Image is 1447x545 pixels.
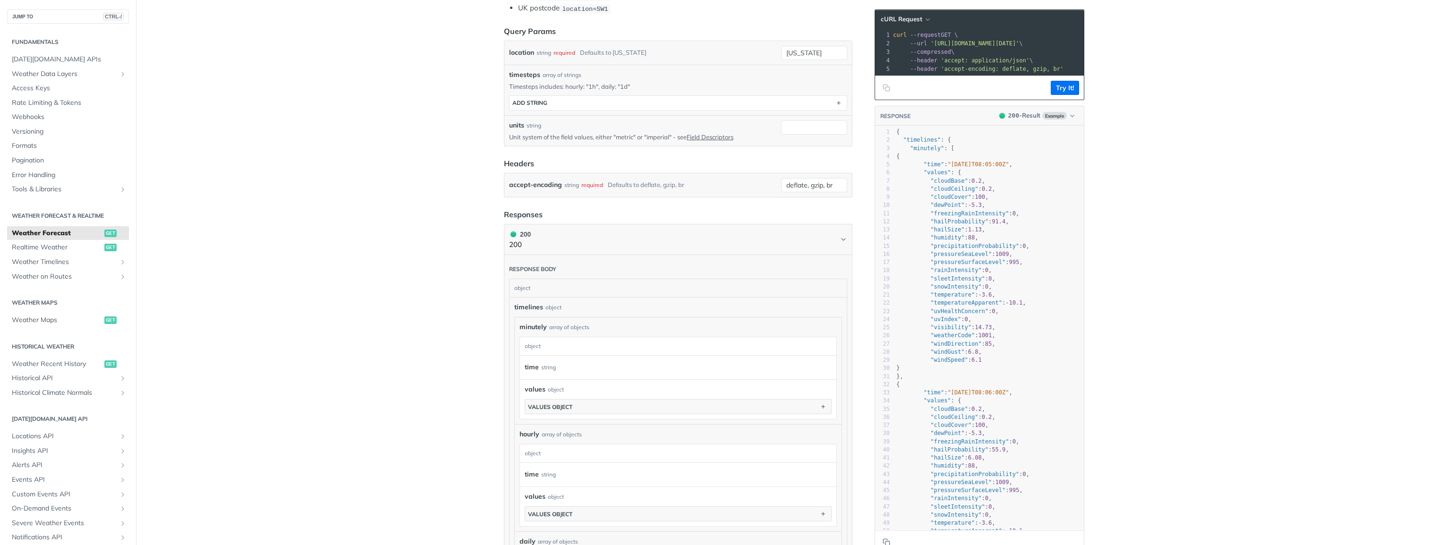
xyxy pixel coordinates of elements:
[930,422,971,428] span: "cloudCover"
[896,136,951,143] span: : {
[527,121,541,130] div: string
[896,275,996,282] span: : ,
[875,283,890,291] div: 20
[1008,111,1040,120] div: - Result
[840,236,847,243] svg: Chevron
[7,516,129,530] a: Severe Weather EventsShow subpages for Severe Weather Events
[896,145,954,152] span: : [
[1051,81,1079,95] button: Try It!
[7,502,129,516] a: On-Demand EventsShow subpages for On-Demand Events
[924,169,951,176] span: "values"
[875,348,890,356] div: 28
[875,389,890,397] div: 33
[12,388,117,398] span: Historical Climate Normals
[896,234,979,241] span: : ,
[875,299,890,307] div: 22
[119,70,127,78] button: Show subpages for Weather Data Layers
[982,186,992,192] span: 0.2
[509,46,534,60] label: location
[930,218,988,225] span: "hailProbability"
[525,360,539,374] label: time
[875,405,890,413] div: 35
[875,421,890,429] div: 37
[875,315,890,324] div: 24
[875,242,890,250] div: 15
[875,275,890,283] div: 19
[119,491,127,498] button: Show subpages for Custom Events API
[924,161,944,168] span: "time"
[893,49,954,55] span: \
[875,136,890,144] div: 2
[509,70,540,80] span: timesteps
[896,357,982,363] span: :
[119,389,127,397] button: Show subpages for Historical Climate Normals
[7,125,129,139] a: Versioning
[7,240,129,255] a: Realtime Weatherget
[545,303,562,312] div: object
[875,65,891,73] div: 5
[930,194,971,200] span: "cloudCover"
[978,332,992,339] span: 1001
[999,113,1005,119] span: 200
[896,178,985,184] span: : ,
[875,381,890,389] div: 32
[896,438,1019,445] span: : ,
[930,430,964,436] span: "dewPoint"
[119,519,127,527] button: Show subpages for Severe Weather Events
[119,447,127,455] button: Show subpages for Insights API
[896,316,971,323] span: : ,
[875,397,890,405] div: 34
[875,307,890,315] div: 23
[509,82,847,91] p: Timesteps includes: hourly: "1h", daily: "1d"
[104,230,117,237] span: get
[119,476,127,484] button: Show subpages for Events API
[910,49,951,55] span: --compressed
[880,81,893,95] button: Copy to clipboard
[896,161,1013,168] span: : ,
[12,229,102,238] span: Weather Forecast
[971,178,982,184] span: 0.2
[525,468,539,481] label: time
[896,381,900,388] span: {
[896,226,985,233] span: : ,
[511,231,516,237] span: 200
[519,429,539,439] span: hourly
[510,279,844,297] div: object
[7,110,129,124] a: Webhooks
[893,32,907,38] span: curl
[975,324,992,331] span: 14.73
[12,112,127,122] span: Webhooks
[930,202,964,208] span: "dewPoint"
[1009,259,1019,265] span: 995
[896,373,903,380] span: },
[910,40,927,47] span: --url
[875,193,890,201] div: 9
[7,458,129,472] a: Alerts APIShow subpages for Alerts API
[877,15,933,24] button: cURL Request
[504,158,534,169] div: Headers
[875,258,890,266] div: 17
[896,397,961,404] span: : {
[518,3,852,14] li: UK postcode
[875,161,890,169] div: 5
[875,31,891,39] div: 1
[985,283,988,290] span: 0
[896,299,1026,306] span: : ,
[103,13,124,20] span: CTRL-/
[930,40,1019,47] span: '[URL][DOMAIN_NAME][DATE]'
[12,141,127,151] span: Formats
[104,360,117,368] span: get
[119,258,127,266] button: Show subpages for Weather Timelines
[910,32,941,38] span: --request
[992,308,995,315] span: 0
[995,111,1079,120] button: 200200-ResultExample
[541,360,556,374] div: string
[564,178,579,192] div: string
[7,473,129,487] a: Events APIShow subpages for Events API
[930,251,992,257] span: "pressureSeaLevel"
[514,302,543,312] span: timelines
[12,432,117,441] span: Locations API
[896,291,996,298] span: : ,
[7,212,129,220] h2: Weather Forecast & realtime
[896,186,996,192] span: : ,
